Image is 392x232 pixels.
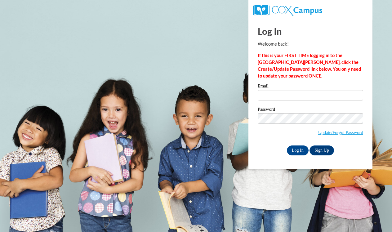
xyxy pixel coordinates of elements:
[258,25,363,38] h1: Log In
[253,7,322,12] a: COX Campus
[258,84,363,90] label: Email
[258,107,363,113] label: Password
[258,41,363,47] p: Welcome back!
[318,130,363,135] a: Update/Forgot Password
[258,53,361,78] strong: If this is your FIRST TIME logging in to the [GEOGRAPHIC_DATA][PERSON_NAME], click the Create/Upd...
[287,145,309,155] input: Log In
[253,5,322,16] img: COX Campus
[310,145,334,155] a: Sign Up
